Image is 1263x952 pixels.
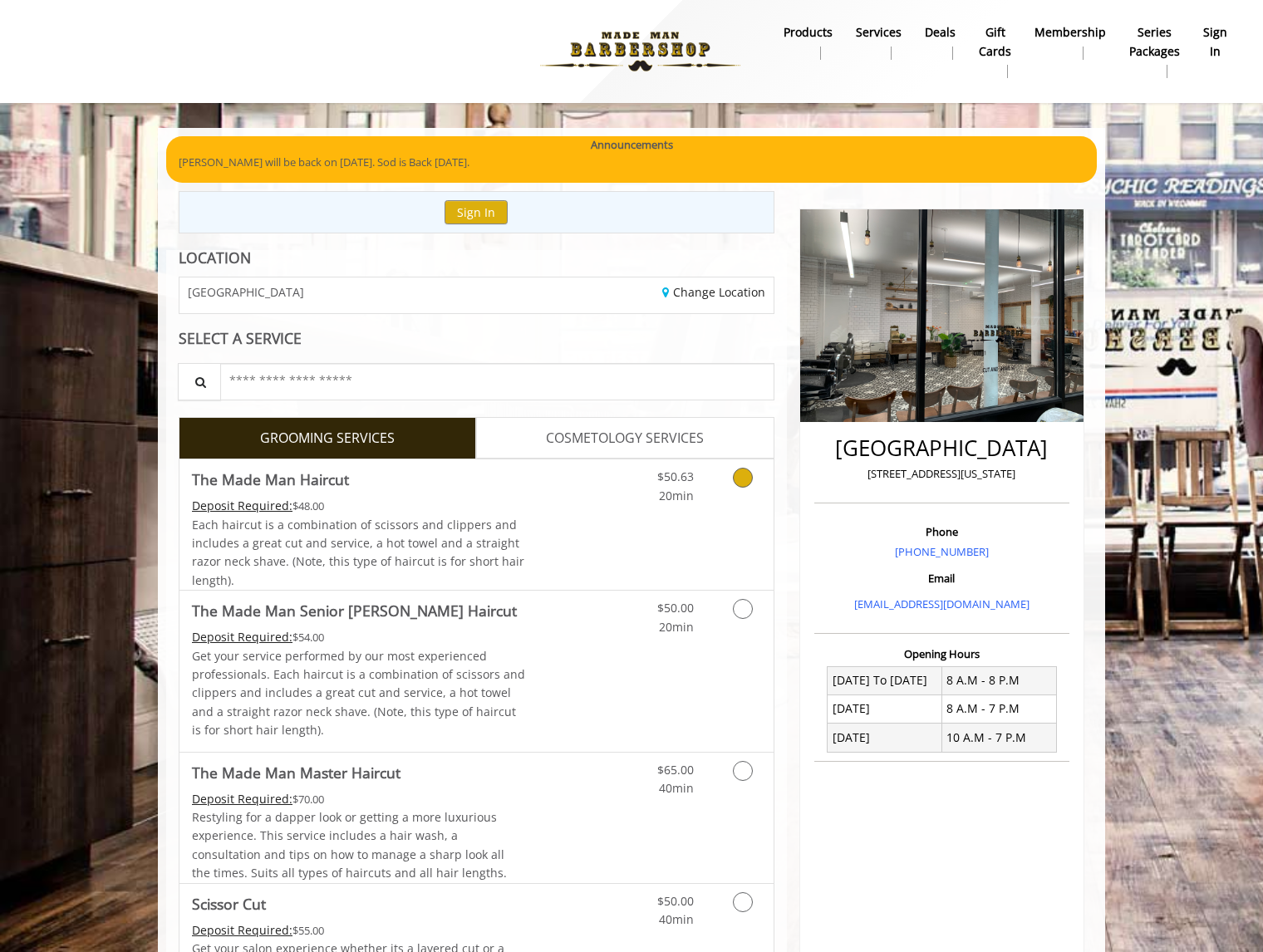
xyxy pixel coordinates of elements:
span: This service needs some Advance to be paid before we block your appointment [192,498,292,513]
td: [DATE] To [DATE] [828,666,942,694]
h3: Phone [818,526,1065,537]
span: $65.00 [657,762,694,778]
td: 10 A.M - 7 P.M [941,724,1056,752]
a: Change Location [662,284,765,300]
td: [DATE] [828,724,942,752]
span: COSMETOLOGY SERVICES [546,428,704,449]
h2: [GEOGRAPHIC_DATA] [818,436,1065,460]
div: $54.00 [192,628,526,646]
h3: Opening Hours [814,648,1069,660]
p: [STREET_ADDRESS][US_STATE] [818,465,1065,483]
b: Series packages [1129,23,1180,61]
a: Gift cardsgift cards [967,21,1023,82]
a: MembershipMembership [1023,21,1118,64]
a: [EMAIL_ADDRESS][DOMAIN_NAME] [854,596,1030,611]
span: This service needs some Advance to be paid before we block your appointment [192,922,292,938]
button: Sign In [445,200,508,224]
b: Services [856,23,902,42]
b: Scissor Cut [192,892,266,915]
a: ServicesServices [844,21,913,64]
span: 40min [659,911,694,927]
td: [DATE] [828,694,942,723]
span: This service needs some Advance to be paid before we block your appointment [192,629,292,645]
a: [PHONE_NUMBER] [895,544,989,559]
div: SELECT A SERVICE [179,331,774,346]
a: Series packagesSeries packages [1118,21,1192,82]
span: $50.00 [657,600,694,616]
span: 40min [659,780,694,796]
b: products [784,23,833,42]
b: sign in [1203,23,1227,61]
b: Membership [1034,23,1106,42]
span: 20min [659,488,694,503]
b: gift cards [979,23,1011,61]
b: The Made Man Senior [PERSON_NAME] Haircut [192,599,517,622]
span: [GEOGRAPHIC_DATA] [188,286,304,298]
b: The Made Man Master Haircut [192,761,401,784]
p: Get your service performed by our most experienced professionals. Each haircut is a combination o... [192,647,526,740]
a: sign insign in [1192,21,1239,64]
h3: Email [818,572,1065,584]
button: Service Search [178,363,221,400]
span: This service needs some Advance to be paid before we block your appointment [192,791,292,807]
span: Each haircut is a combination of scissors and clippers and includes a great cut and service, a ho... [192,517,524,588]
span: 20min [659,619,694,635]
td: 8 A.M - 7 P.M [941,694,1056,723]
span: Restyling for a dapper look or getting a more luxurious experience. This service includes a hair ... [192,809,507,881]
img: Made Man Barbershop logo [526,6,754,97]
a: DealsDeals [913,21,967,64]
td: 8 A.M - 8 P.M [941,666,1056,694]
div: $48.00 [192,497,526,515]
span: GROOMING SERVICES [260,428,395,449]
a: Productsproducts [772,21,844,64]
b: The Made Man Haircut [192,468,349,491]
span: $50.00 [657,893,694,909]
div: $70.00 [192,790,526,808]
b: Announcements [591,136,673,154]
b: LOCATION [179,248,251,267]
b: Deals [925,23,956,42]
p: [PERSON_NAME] will be back on [DATE]. Sod is Back [DATE]. [179,154,1084,171]
div: $55.00 [192,921,526,940]
span: $50.63 [657,469,694,484]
